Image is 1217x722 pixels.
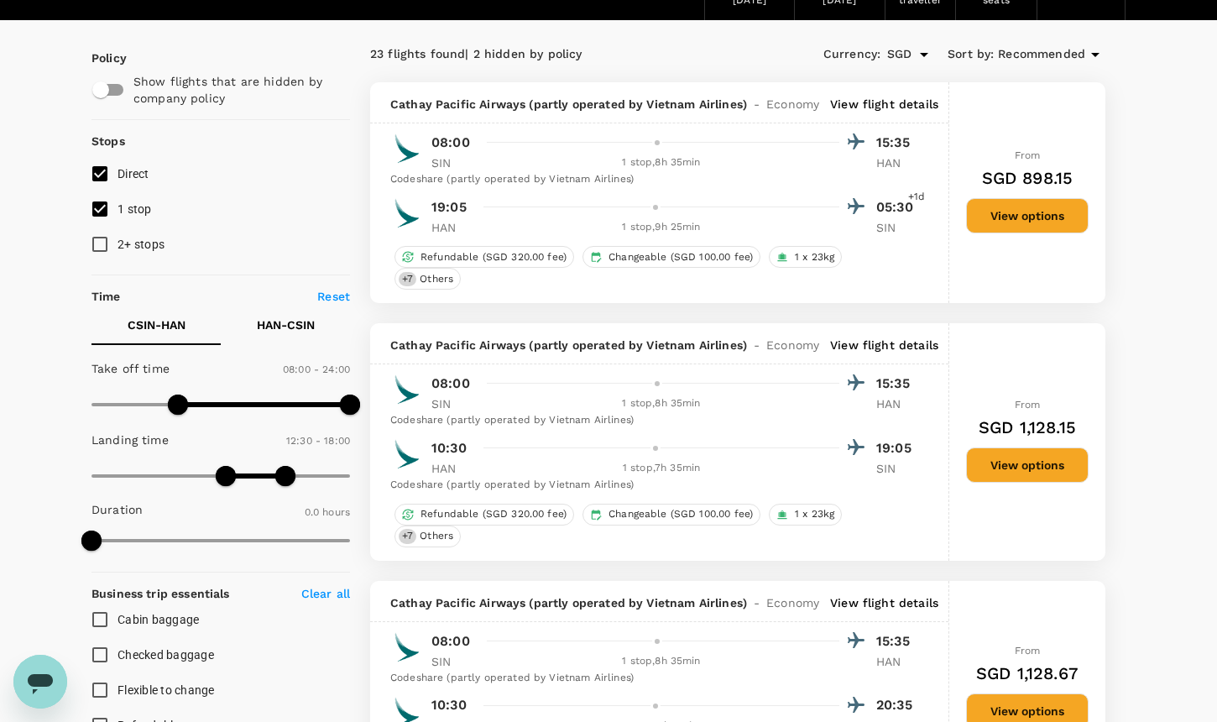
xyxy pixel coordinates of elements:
[431,695,467,715] p: 10:30
[286,435,350,447] span: 12:30 - 18:00
[483,154,839,171] div: 1 stop , 8h 35min
[431,374,470,394] p: 08:00
[431,219,473,236] p: HAN
[766,96,819,112] span: Economy
[301,585,350,602] p: Clear all
[118,202,152,216] span: 1 stop
[118,238,165,251] span: 2+ stops
[998,45,1085,64] span: Recommended
[876,219,918,236] p: SIN
[390,373,424,406] img: CX
[483,395,839,412] div: 1 stop , 8h 35min
[257,317,315,333] p: HAN - CSIN
[766,594,819,611] span: Economy
[747,96,766,112] span: -
[830,337,938,353] p: View flight details
[390,171,918,188] div: Codeshare (partly operated by Vietnam Airlines)
[1015,149,1041,161] span: From
[118,613,199,626] span: Cabin baggage
[1015,645,1041,657] span: From
[876,631,918,651] p: 15:35
[483,653,839,670] div: 1 stop , 8h 35min
[769,246,842,268] div: 1 x 23kg
[390,670,918,687] div: Codeshare (partly operated by Vietnam Airlines)
[414,507,573,521] span: Refundable (SGD 320.00 fee)
[876,695,918,715] p: 20:35
[830,96,938,112] p: View flight details
[390,196,424,230] img: CX
[431,653,473,670] p: SIN
[602,507,760,521] span: Changeable (SGD 100.00 fee)
[390,630,424,664] img: CX
[399,272,416,286] span: + 7
[747,337,766,353] span: -
[394,526,461,547] div: +7Others
[876,460,918,477] p: SIN
[966,447,1089,483] button: View options
[118,648,214,662] span: Checked baggage
[1015,399,1041,411] span: From
[413,529,460,543] span: Others
[769,504,842,526] div: 1 x 23kg
[414,250,573,264] span: Refundable (SGD 320.00 fee)
[413,272,460,286] span: Others
[830,594,938,611] p: View flight details
[876,395,918,412] p: HAN
[912,43,936,66] button: Open
[976,660,1079,687] h6: SGD 1,128.67
[91,288,121,305] p: Time
[390,477,918,494] div: Codeshare (partly operated by Vietnam Airlines)
[91,432,169,448] p: Landing time
[483,460,839,477] div: 1 stop , 7h 35min
[982,165,1073,191] h6: SGD 898.15
[876,133,918,153] p: 15:35
[399,529,416,543] span: + 7
[394,246,574,268] div: Refundable (SGD 320.00 fee)
[317,288,350,305] p: Reset
[876,438,918,458] p: 19:05
[788,250,841,264] span: 1 x 23kg
[582,246,760,268] div: Changeable (SGD 100.00 fee)
[118,167,149,180] span: Direct
[876,374,918,394] p: 15:35
[390,96,747,112] span: Cathay Pacific Airways (partly operated by Vietnam Airlines)
[13,655,67,709] iframe: Button to launch messaging window
[876,653,918,670] p: HAN
[128,317,185,333] p: CSIN - HAN
[823,45,880,64] span: Currency :
[305,506,350,518] span: 0.0 hours
[390,437,424,471] img: CX
[390,594,747,611] span: Cathay Pacific Airways (partly operated by Vietnam Airlines)
[966,198,1089,233] button: View options
[370,45,738,64] div: 23 flights found | 2 hidden by policy
[283,364,350,375] span: 08:00 - 24:00
[876,154,918,171] p: HAN
[431,631,470,651] p: 08:00
[431,133,470,153] p: 08:00
[390,132,424,165] img: CX
[431,154,473,171] p: SIN
[766,337,819,353] span: Economy
[394,268,461,290] div: +7Others
[582,504,760,526] div: Changeable (SGD 100.00 fee)
[876,197,918,217] p: 05:30
[390,412,918,429] div: Codeshare (partly operated by Vietnam Airlines)
[390,337,747,353] span: Cathay Pacific Airways (partly operated by Vietnam Airlines)
[602,250,760,264] span: Changeable (SGD 100.00 fee)
[431,460,473,477] p: HAN
[133,73,338,107] p: Show flights that are hidden by company policy
[483,219,839,236] div: 1 stop , 9h 25min
[91,501,143,518] p: Duration
[91,50,107,66] p: Policy
[431,197,467,217] p: 19:05
[118,683,215,697] span: Flexible to change
[91,134,125,148] strong: Stops
[431,438,467,458] p: 10:30
[948,45,994,64] span: Sort by :
[788,507,841,521] span: 1 x 23kg
[908,189,925,206] span: +1d
[431,395,473,412] p: SIN
[394,504,574,526] div: Refundable (SGD 320.00 fee)
[91,587,230,600] strong: Business trip essentials
[747,594,766,611] span: -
